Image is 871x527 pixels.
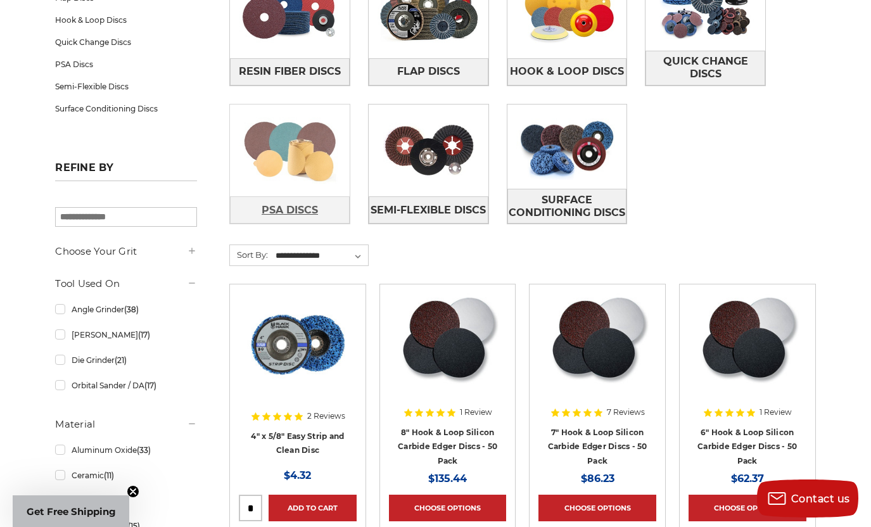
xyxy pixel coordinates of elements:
[510,61,624,82] span: Hook & Loop Discs
[791,493,850,505] span: Contact us
[230,108,350,193] img: PSA Discs
[689,293,806,411] a: Silicon Carbide 6" Hook & Loop Edger Discs
[398,428,497,466] a: 8" Hook & Loop Silicon Carbide Edger Discs - 50 Pack
[247,293,348,395] img: 4" x 5/8" easy strip and clean discs
[274,246,368,265] select: Sort By:
[507,58,627,86] a: Hook & Loop Discs
[548,428,647,466] a: 7" Hook & Loop Silicon Carbide Edger Discs - 50 Pack
[460,409,492,416] span: 1 Review
[428,473,467,485] span: $135.44
[538,495,656,521] a: Choose Options
[645,51,765,86] a: Quick Change Discs
[137,445,151,455] span: (33)
[55,162,196,181] h5: Refine by
[124,305,139,314] span: (38)
[546,293,649,395] img: Silicon Carbide 7" Hook & Loop Edger Discs
[607,409,645,416] span: 7 Reviews
[538,293,656,411] a: Silicon Carbide 7" Hook & Loop Edger Discs
[115,355,127,365] span: (21)
[397,61,460,82] span: Flap Discs
[55,490,196,512] a: Felt
[230,245,268,264] label: Sort By:
[138,330,150,340] span: (17)
[27,505,116,517] span: Get Free Shipping
[369,108,488,193] img: Semi-Flexible Discs
[55,464,196,486] a: Ceramic
[55,9,196,31] a: Hook & Loop Discs
[55,75,196,98] a: Semi-Flexible Discs
[104,471,114,480] span: (11)
[230,196,350,224] a: PSA Discs
[239,61,341,82] span: Resin Fiber Discs
[262,200,318,221] span: PSA Discs
[55,374,196,397] a: Orbital Sander / DA
[251,431,344,455] a: 4" x 5/8" Easy Strip and Clean Disc
[55,53,196,75] a: PSA Discs
[55,349,196,371] a: Die Grinder
[507,189,627,224] a: Surface Conditioning Discs
[55,417,196,432] h5: Material
[689,495,806,521] a: Choose Options
[55,298,196,321] a: Angle Grinder
[731,473,764,485] span: $62.37
[697,428,797,466] a: 6" Hook & Loop Silicon Carbide Edger Discs - 50 Pack
[307,412,345,420] span: 2 Reviews
[696,293,799,395] img: Silicon Carbide 6" Hook & Loop Edger Discs
[55,276,196,291] h5: Tool Used On
[369,58,488,86] a: Flap Discs
[369,196,488,224] a: Semi-Flexible Discs
[760,409,792,416] span: 1 Review
[581,473,614,485] span: $86.23
[13,495,129,527] div: Get Free ShippingClose teaser
[284,469,311,481] span: $4.32
[55,439,196,461] a: Aluminum Oxide
[397,293,499,395] img: Silicon Carbide 8" Hook & Loop Edger Discs
[239,293,357,411] a: 4" x 5/8" easy strip and clean discs
[230,58,350,86] a: Resin Fiber Discs
[757,479,858,517] button: Contact us
[389,293,507,411] a: Silicon Carbide 8" Hook & Loop Edger Discs
[389,495,507,521] a: Choose Options
[55,244,196,259] h5: Choose Your Grit
[269,495,357,521] a: Add to Cart
[55,98,196,120] a: Surface Conditioning Discs
[55,31,196,53] a: Quick Change Discs
[646,51,765,85] span: Quick Change Discs
[144,381,156,390] span: (17)
[507,105,627,189] img: Surface Conditioning Discs
[127,485,139,498] button: Close teaser
[55,324,196,346] a: [PERSON_NAME]
[371,200,486,221] span: Semi-Flexible Discs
